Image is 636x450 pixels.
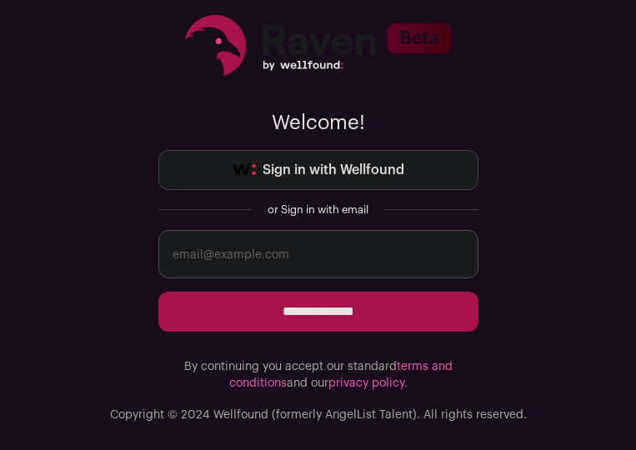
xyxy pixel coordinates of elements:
[158,110,478,137] p: Welcome!
[158,358,478,392] p: By continuing you accept our standard and our .
[265,203,372,217] div: or Sign in with email
[158,230,478,278] input: email@example.com
[158,150,478,190] a: Sign in with Wellfound
[110,407,527,423] p: Copyright © 2024 Wellfound (formerly AngelList Talent). All rights reserved.
[263,160,404,180] span: Sign in with Wellfound
[328,377,404,389] a: privacy policy
[229,361,453,389] a: terms and conditions
[233,164,256,176] img: wellfound-symbol-flush-black-fb3c872781a75f747ccb3a119075da62bfe97bd399995f84a933054e44a575c4.png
